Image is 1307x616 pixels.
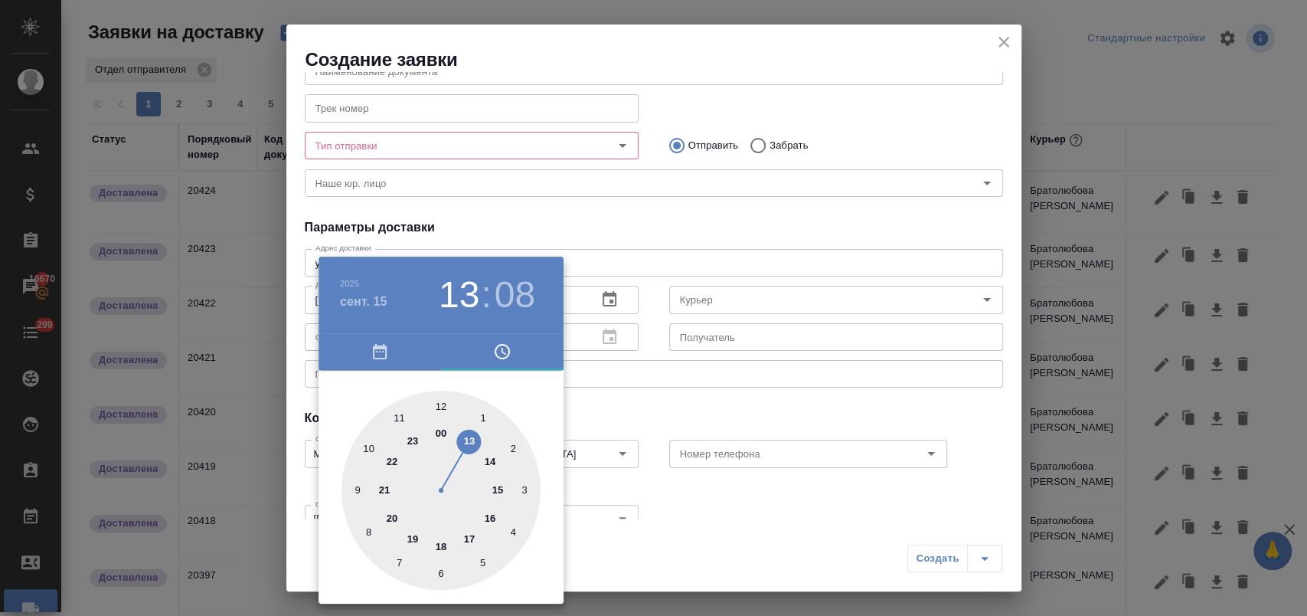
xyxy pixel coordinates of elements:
[439,274,479,316] button: 13
[340,293,387,311] button: сент. 15
[495,274,535,316] button: 08
[481,274,491,316] h3: :
[340,279,359,288] button: 2025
